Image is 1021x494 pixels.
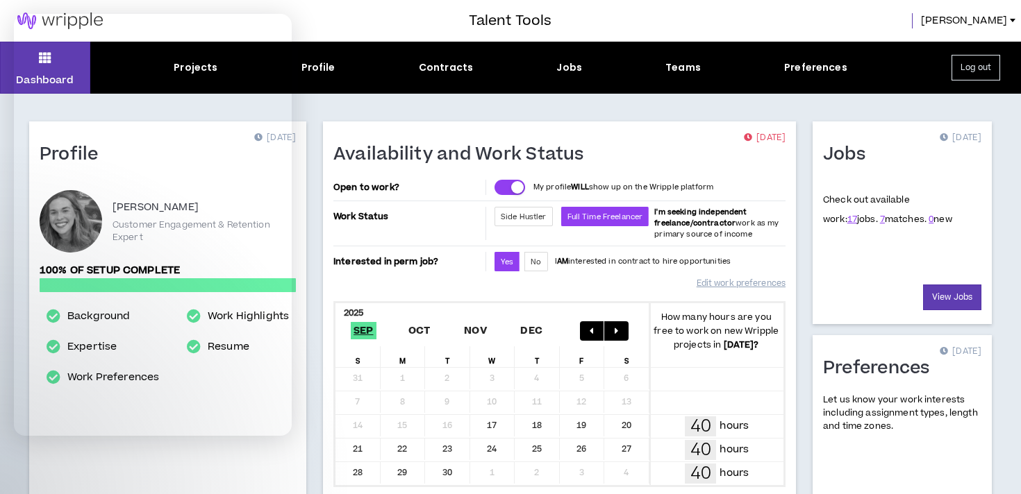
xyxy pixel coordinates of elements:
div: T [515,346,560,367]
p: My profile show up on the Wripple platform [533,182,713,193]
h1: Jobs [823,144,876,166]
strong: WILL [571,182,589,192]
p: [DATE] [940,345,981,359]
span: Yes [501,257,513,267]
div: S [335,346,381,367]
span: No [531,257,541,267]
b: [DATE] ? [724,339,759,351]
a: 17 [847,213,857,225]
span: Sep [351,322,376,339]
div: S [604,346,649,367]
div: Jobs [556,60,582,75]
p: Interested in perm job? [333,252,483,271]
p: hours [720,466,749,481]
p: Let us know your work interests including assignment types, length and time zones. [823,393,981,434]
div: Preferences [784,60,847,75]
div: F [560,346,605,367]
span: new [929,213,952,225]
p: hours [720,418,749,434]
p: How many hours are you free to work on new Wripple projects in [649,310,784,352]
div: Contracts [419,60,473,75]
h3: Talent Tools [469,10,551,31]
iframe: Intercom live chat [14,447,47,480]
div: Teams [665,60,701,75]
p: Work Status [333,207,483,226]
span: Oct [406,322,433,339]
strong: AM [557,256,568,266]
div: T [425,346,470,367]
h1: Preferences [823,357,940,380]
p: [DATE] [744,131,786,145]
p: Check out available work: [823,194,952,225]
span: Dec [517,322,545,339]
a: View Jobs [923,284,981,310]
span: work as my primary source of income [654,207,779,239]
span: [PERSON_NAME] [921,13,1007,28]
b: I'm seeking independent freelance/contractor [654,207,747,228]
button: Log out [952,55,1000,80]
iframe: Intercom live chat [14,14,292,436]
p: [DATE] [940,131,981,145]
div: M [381,346,426,367]
a: 7 [880,213,885,225]
a: 0 [929,213,933,225]
p: Open to work? [333,182,483,193]
a: Edit work preferences [697,271,786,296]
h1: Availability and Work Status [333,144,595,166]
span: jobs. [847,213,878,225]
b: 2025 [344,307,364,319]
span: Side Hustler [501,212,547,222]
p: I interested in contract to hire opportunities [555,256,731,267]
div: Profile [301,60,335,75]
p: hours [720,442,749,457]
span: Nov [461,322,490,339]
div: W [470,346,515,367]
span: matches. [880,213,927,225]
